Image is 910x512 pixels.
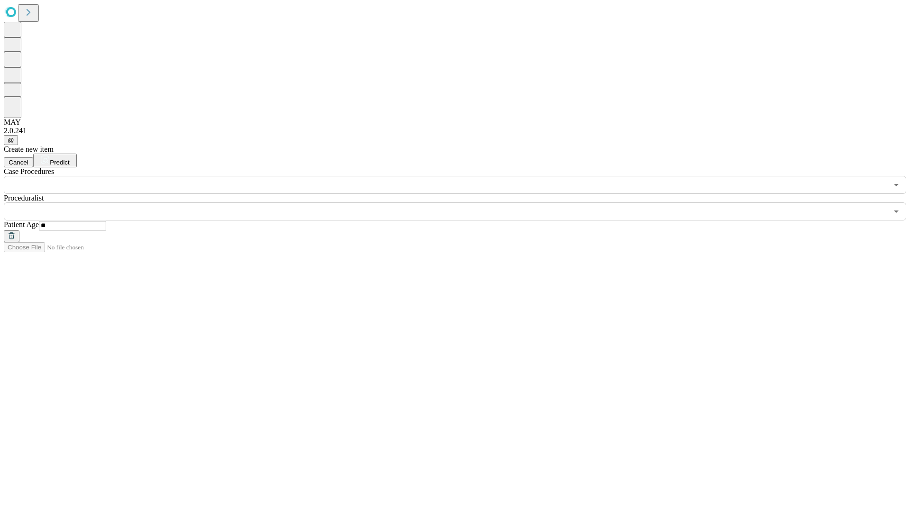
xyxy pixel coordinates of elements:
span: Cancel [9,159,28,166]
button: Cancel [4,157,33,167]
span: @ [8,137,14,144]
button: Open [890,205,903,218]
span: Proceduralist [4,194,44,202]
button: Open [890,178,903,192]
span: Predict [50,159,69,166]
span: Create new item [4,145,54,153]
div: 2.0.241 [4,127,906,135]
span: Patient Age [4,220,39,229]
div: MAY [4,118,906,127]
button: Predict [33,154,77,167]
button: @ [4,135,18,145]
span: Scheduled Procedure [4,167,54,175]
